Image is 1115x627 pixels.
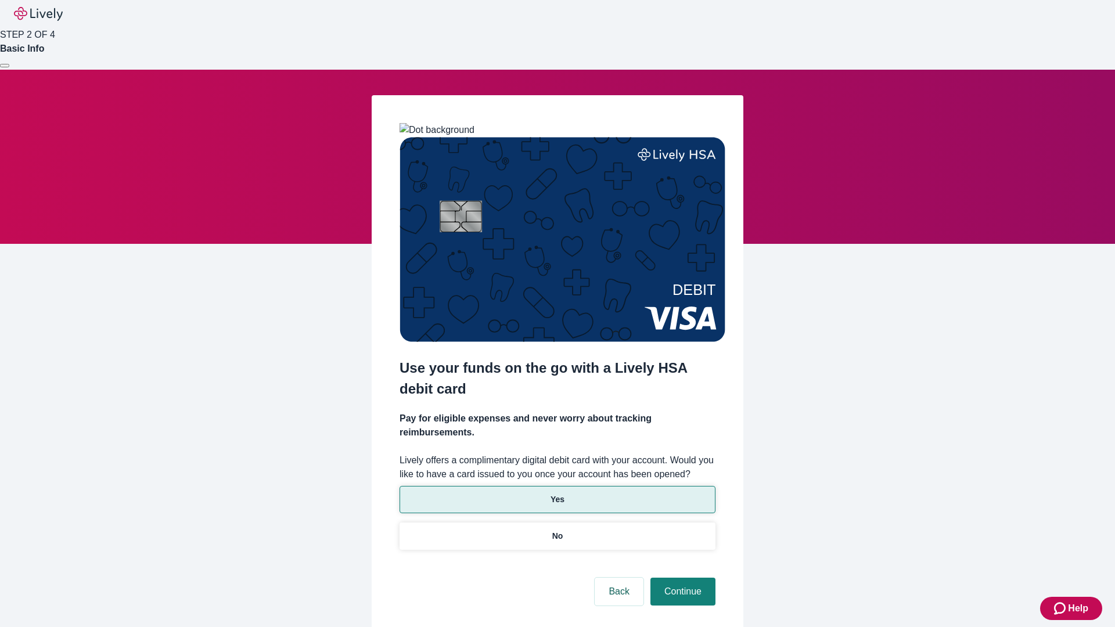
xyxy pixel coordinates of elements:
[551,493,564,506] p: Yes
[400,412,715,439] h4: Pay for eligible expenses and never worry about tracking reimbursements.
[400,453,715,481] label: Lively offers a complimentary digital debit card with your account. Would you like to have a card...
[400,137,725,342] img: Debit card
[1068,601,1088,615] span: Help
[1054,601,1068,615] svg: Zendesk support icon
[400,522,715,550] button: No
[552,530,563,542] p: No
[595,578,643,606] button: Back
[400,358,715,399] h2: Use your funds on the go with a Lively HSA debit card
[400,123,474,137] img: Dot background
[14,7,63,21] img: Lively
[400,486,715,513] button: Yes
[1040,597,1102,620] button: Zendesk support iconHelp
[650,578,715,606] button: Continue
